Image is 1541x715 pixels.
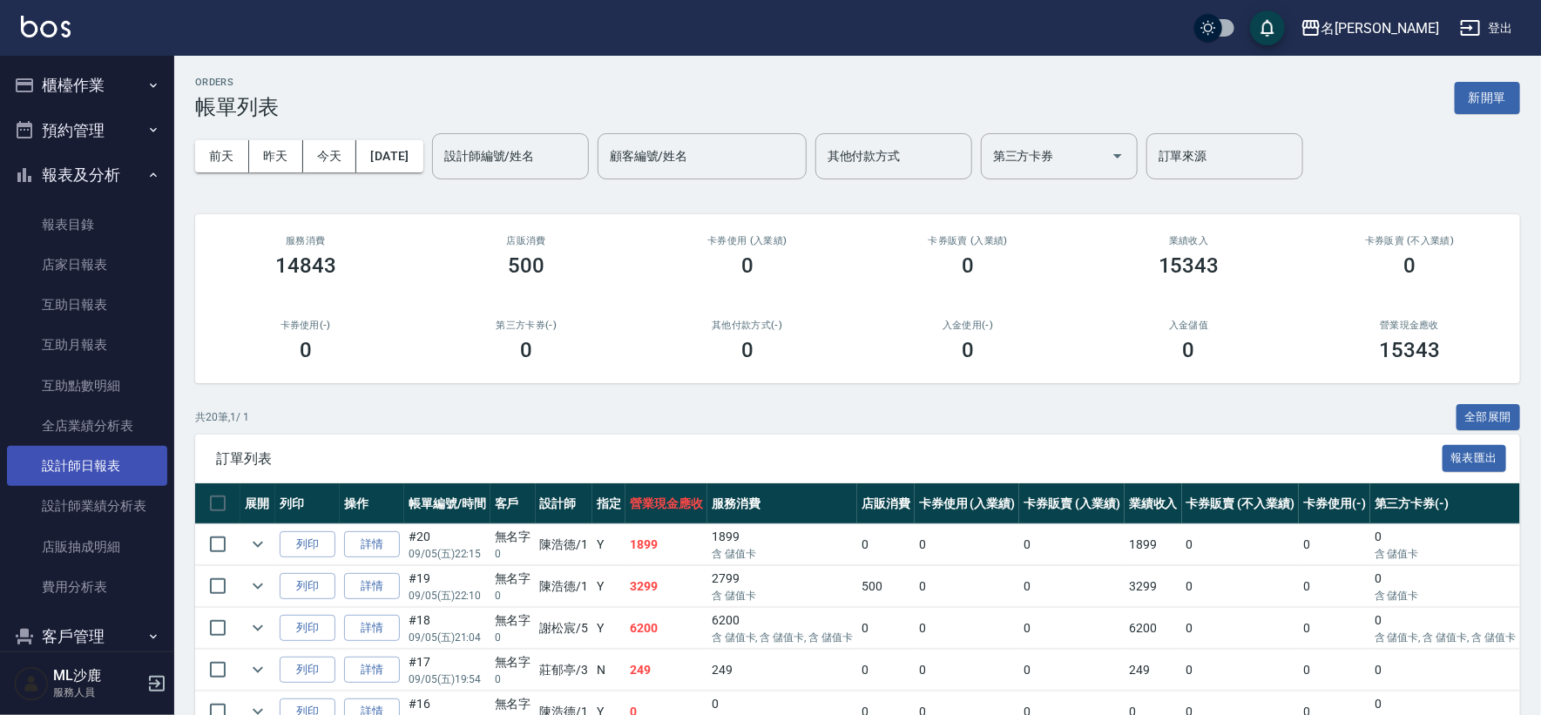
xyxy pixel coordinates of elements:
td: 0 [1299,524,1370,565]
h3: 500 [508,253,544,278]
h3: 0 [741,338,754,362]
h3: 14843 [275,253,336,278]
h3: 0 [962,253,974,278]
td: #19 [404,566,490,607]
h3: 帳單列表 [195,95,279,119]
td: N [592,650,625,691]
h3: 0 [962,338,974,362]
p: 含 儲值卡 [712,546,853,562]
td: #18 [404,608,490,649]
p: 含 儲值卡, 含 儲值卡, 含 儲值卡 [1375,630,1516,645]
th: 設計師 [536,483,593,524]
button: expand row [245,573,271,599]
td: Y [592,608,625,649]
p: 0 [495,630,531,645]
button: expand row [245,531,271,557]
p: 0 [495,546,531,562]
a: 報表匯出 [1443,449,1507,466]
td: 0 [857,650,915,691]
p: 09/05 (五) 19:54 [409,671,486,687]
h2: 第三方卡券(-) [437,320,617,331]
a: 費用分析表 [7,567,167,607]
span: 訂單列表 [216,450,1443,468]
h2: 卡券販賣 (入業績) [879,235,1058,246]
td: 3299 [625,566,707,607]
th: 操作 [340,483,404,524]
td: 0 [857,524,915,565]
a: 店販抽成明細 [7,527,167,567]
p: 09/05 (五) 22:10 [409,588,486,604]
h3: 15343 [1379,338,1440,362]
h3: 0 [300,338,312,362]
h3: 0 [1183,338,1195,362]
th: 服務消費 [707,483,857,524]
p: 含 儲值卡, 含 儲值卡, 含 儲值卡 [712,630,853,645]
td: 249 [707,650,857,691]
button: 報表及分析 [7,152,167,198]
h2: 入金使用(-) [879,320,1058,331]
a: 詳情 [344,657,400,684]
td: 0 [1370,650,1520,691]
td: 0 [915,566,1020,607]
th: 業績收入 [1125,483,1182,524]
a: 互助日報表 [7,285,167,325]
h2: 卡券使用 (入業績) [658,235,837,246]
a: 報表目錄 [7,205,167,245]
td: 0 [1019,566,1125,607]
h3: 15343 [1159,253,1220,278]
td: Y [592,524,625,565]
p: 09/05 (五) 21:04 [409,630,486,645]
a: 新開單 [1455,89,1520,105]
button: 報表匯出 [1443,445,1507,472]
td: 249 [1125,650,1182,691]
button: expand row [245,615,271,641]
td: 0 [1370,566,1520,607]
th: 展開 [240,483,275,524]
button: 新開單 [1455,82,1520,114]
button: 預約管理 [7,108,167,153]
p: 共 20 筆, 1 / 1 [195,409,249,425]
button: expand row [245,657,271,683]
td: 0 [1299,608,1370,649]
a: 店家日報表 [7,245,167,285]
p: 含 儲值卡 [1375,588,1516,604]
h2: 其他付款方式(-) [658,320,837,331]
div: 無名字 [495,528,531,546]
td: 0 [1370,524,1520,565]
button: save [1250,10,1285,45]
td: 陳浩德 /1 [536,566,593,607]
a: 設計師業績分析表 [7,486,167,526]
div: 無名字 [495,611,531,630]
th: 店販消費 [857,483,915,524]
td: 1899 [707,524,857,565]
a: 互助月報表 [7,325,167,365]
button: 前天 [195,140,249,172]
p: 0 [495,588,531,604]
td: 0 [1019,608,1125,649]
h3: 0 [741,253,754,278]
div: 無名字 [495,695,531,713]
p: 0 [495,671,531,687]
td: 6200 [707,608,857,649]
button: 列印 [280,657,335,684]
td: 0 [1182,650,1299,691]
td: 6200 [1125,608,1182,649]
a: 全店業績分析表 [7,406,167,446]
td: 0 [1182,566,1299,607]
a: 詳情 [344,573,400,600]
td: 0 [1370,608,1520,649]
td: 2799 [707,566,857,607]
p: 服務人員 [53,685,142,700]
th: 列印 [275,483,340,524]
td: 0 [1019,650,1125,691]
td: 0 [857,608,915,649]
td: 謝松宸 /5 [536,608,593,649]
td: 500 [857,566,915,607]
th: 卡券販賣 (入業績) [1019,483,1125,524]
h5: ML沙鹿 [53,667,142,685]
button: 登出 [1453,12,1520,44]
td: 0 [915,608,1020,649]
p: 含 儲值卡 [1375,546,1516,562]
button: 列印 [280,573,335,600]
p: 09/05 (五) 22:15 [409,546,486,562]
